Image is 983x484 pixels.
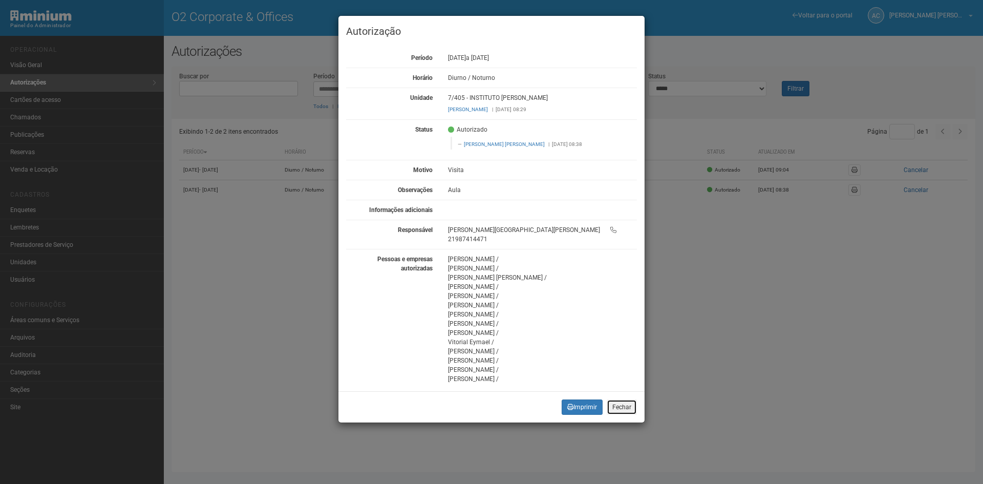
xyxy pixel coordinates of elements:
strong: Pessoas e empresas autorizadas [377,256,433,272]
div: Visita [440,165,645,175]
div: [PERSON_NAME] / [448,264,637,273]
div: [DATE] 08:29 [448,105,637,114]
a: [PERSON_NAME] [PERSON_NAME] [464,141,545,147]
span: Autorizado [448,125,487,134]
strong: Responsável [398,226,433,234]
div: [PERSON_NAME] / [448,310,637,319]
div: [PERSON_NAME] / [448,255,637,264]
span: | [548,141,549,147]
strong: Período [411,54,433,61]
div: 7/405 - INSTITUTO [PERSON_NAME] [440,93,645,114]
div: [PERSON_NAME] / [448,374,637,384]
div: [PERSON_NAME][GEOGRAPHIC_DATA][PERSON_NAME] 21987414471 [440,225,645,244]
div: [PERSON_NAME] / [448,347,637,356]
h3: Autorização [346,26,637,36]
span: | [492,107,493,112]
div: [PERSON_NAME] [PERSON_NAME] / [448,273,637,282]
strong: Status [415,126,433,133]
span: a [DATE] [466,54,489,61]
div: [PERSON_NAME] / [448,356,637,365]
strong: Horário [413,74,433,81]
button: Imprimir [562,399,603,415]
div: [DATE] [440,53,645,62]
div: Vitorial Eymael / [448,338,637,347]
div: [PERSON_NAME] / [448,328,637,338]
div: [PERSON_NAME] / [448,319,637,328]
strong: Observações [398,186,433,194]
strong: Motivo [413,166,433,174]
div: [PERSON_NAME] / [448,282,637,291]
div: [PERSON_NAME] / [448,291,637,301]
div: Aula [440,185,645,195]
a: [PERSON_NAME] [448,107,488,112]
footer: [DATE] 08:38 [458,141,631,148]
strong: Informações adicionais [369,206,433,214]
div: Diurno / Noturno [440,73,645,82]
div: [PERSON_NAME] / [448,365,637,374]
strong: Unidade [410,94,433,101]
div: [PERSON_NAME] / [448,301,637,310]
button: Fechar [607,399,637,415]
